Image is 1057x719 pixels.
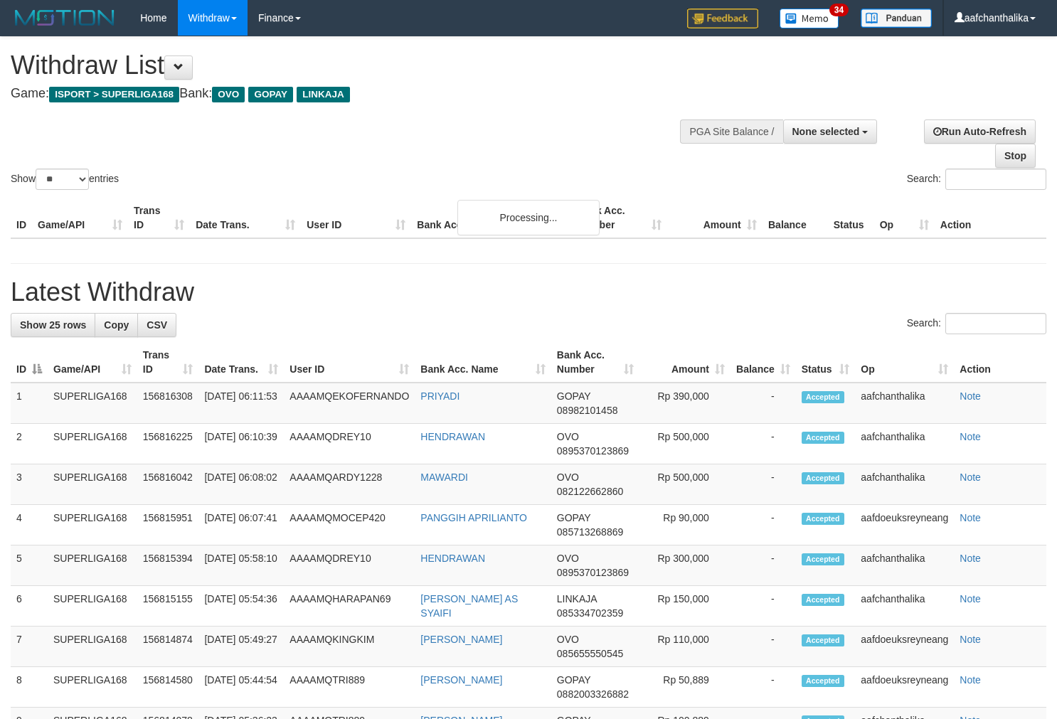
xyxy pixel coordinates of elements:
th: ID: activate to sort column descending [11,342,48,383]
td: 156815951 [137,505,199,545]
td: SUPERLIGA168 [48,586,137,627]
td: - [731,586,796,627]
td: [DATE] 06:07:41 [198,505,284,545]
td: [DATE] 06:11:53 [198,383,284,424]
th: Action [935,198,1046,238]
span: OVO [557,431,579,442]
span: GOPAY [557,390,590,402]
th: Amount [667,198,763,238]
span: Copy 085713268869 to clipboard [557,526,623,538]
td: 6 [11,586,48,627]
td: SUPERLIGA168 [48,667,137,708]
span: Accepted [802,391,844,403]
td: AAAAMQHARAPAN69 [284,586,415,627]
td: SUPERLIGA168 [48,545,137,586]
th: Bank Acc. Number [571,198,666,238]
span: Copy 0882003326882 to clipboard [557,688,629,700]
td: 156814580 [137,667,199,708]
td: AAAAMQDREY10 [284,424,415,464]
td: 156816308 [137,383,199,424]
td: - [731,383,796,424]
td: aafdoeuksreyneang [855,627,954,667]
th: Op [874,198,935,238]
td: [DATE] 06:08:02 [198,464,284,505]
td: Rp 390,000 [639,383,731,424]
a: PRIYADI [420,390,460,402]
label: Search: [907,169,1046,190]
td: [DATE] 05:44:54 [198,667,284,708]
a: HENDRAWAN [420,553,485,564]
label: Search: [907,313,1046,334]
span: OVO [557,472,579,483]
h1: Latest Withdraw [11,278,1046,307]
td: [DATE] 06:10:39 [198,424,284,464]
th: User ID [301,198,411,238]
span: Accepted [802,513,844,525]
td: - [731,505,796,545]
span: Accepted [802,675,844,687]
td: Rp 110,000 [639,627,731,667]
select: Showentries [36,169,89,190]
td: 2 [11,424,48,464]
span: CSV [147,319,167,331]
th: Status [828,198,874,238]
th: Bank Acc. Name: activate to sort column ascending [415,342,551,383]
span: Copy 085655550545 to clipboard [557,648,623,659]
a: Note [960,553,981,564]
span: None selected [792,126,860,137]
span: Show 25 rows [20,319,86,331]
td: SUPERLIGA168 [48,627,137,667]
a: [PERSON_NAME] AS SYAIFI [420,593,518,619]
td: - [731,627,796,667]
div: PGA Site Balance / [680,119,782,144]
span: ISPORT > SUPERLIGA168 [49,87,179,102]
span: GOPAY [248,87,293,102]
span: Accepted [802,594,844,606]
a: [PERSON_NAME] [420,634,502,645]
td: aafdoeuksreyneang [855,505,954,545]
td: 156816225 [137,424,199,464]
th: Bank Acc. Name [411,198,571,238]
h1: Withdraw List [11,51,691,80]
td: Rp 150,000 [639,586,731,627]
a: CSV [137,313,176,337]
td: - [731,464,796,505]
span: Copy 085334702359 to clipboard [557,607,623,619]
span: Accepted [802,553,844,565]
a: PANGGIH APRILIANTO [420,512,527,523]
span: Accepted [802,472,844,484]
th: Balance: activate to sort column ascending [731,342,796,383]
img: Feedback.jpg [687,9,758,28]
td: 156815394 [137,545,199,586]
a: Note [960,674,981,686]
th: Action [954,342,1046,383]
label: Show entries [11,169,119,190]
td: aafchanthalika [855,545,954,586]
td: 8 [11,667,48,708]
span: LINKAJA [557,593,597,605]
span: GOPAY [557,674,590,686]
span: LINKAJA [297,87,350,102]
td: 3 [11,464,48,505]
td: 4 [11,505,48,545]
td: SUPERLIGA168 [48,383,137,424]
img: panduan.png [861,9,932,28]
th: Trans ID: activate to sort column ascending [137,342,199,383]
a: MAWARDI [420,472,468,483]
th: Trans ID [128,198,190,238]
td: AAAAMQTRI889 [284,667,415,708]
img: Button%20Memo.svg [780,9,839,28]
span: Copy 0895370123869 to clipboard [557,567,629,578]
th: Amount: activate to sort column ascending [639,342,731,383]
td: - [731,667,796,708]
span: OVO [212,87,245,102]
th: Game/API: activate to sort column ascending [48,342,137,383]
th: Balance [763,198,828,238]
div: Processing... [457,200,600,235]
a: Note [960,593,981,605]
span: 34 [829,4,849,16]
td: 156815155 [137,586,199,627]
td: - [731,424,796,464]
th: User ID: activate to sort column ascending [284,342,415,383]
a: Note [960,472,981,483]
